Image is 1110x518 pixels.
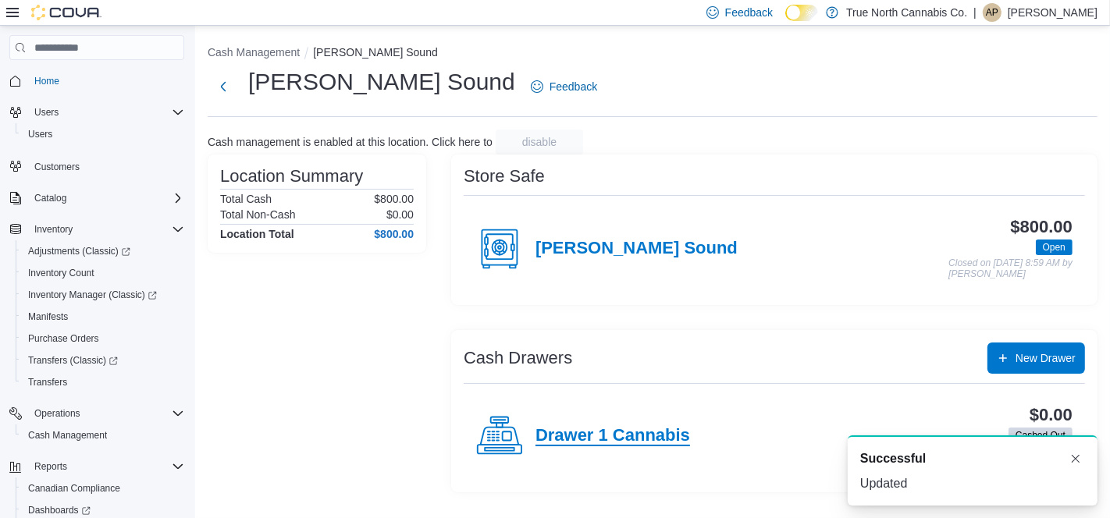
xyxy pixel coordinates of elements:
h1: [PERSON_NAME] Sound [248,66,515,98]
span: Manifests [22,307,184,326]
span: Customers [28,156,184,176]
span: AP [986,3,998,22]
button: Manifests [16,306,190,328]
h3: Store Safe [464,167,545,186]
span: Open [1043,240,1066,254]
span: Transfers (Classic) [28,354,118,367]
span: Reports [28,457,184,476]
button: [PERSON_NAME] Sound [313,46,438,59]
span: Purchase Orders [22,329,184,348]
span: Users [34,106,59,119]
span: Operations [28,404,184,423]
h3: Cash Drawers [464,349,572,367]
p: [PERSON_NAME] [1008,3,1098,22]
span: Catalog [28,189,184,208]
a: Adjustments (Classic) [16,240,190,262]
div: Updated [860,474,1085,493]
span: Users [28,103,184,122]
button: Home [3,69,190,92]
h3: $800.00 [1011,218,1073,236]
h4: Drawer 1 Cannabis [535,426,690,446]
span: Inventory Manager (Classic) [22,286,184,304]
span: Cash Management [28,429,107,442]
span: Transfers (Classic) [22,351,184,370]
span: Manifests [28,310,68,323]
span: Users [28,128,52,140]
h3: $0.00 [1030,406,1073,424]
span: disable [522,134,557,150]
span: New Drawer [1016,350,1076,366]
span: Adjustments (Classic) [22,242,184,261]
a: Canadian Compliance [22,479,126,498]
h4: Location Total [220,228,294,240]
p: Cash management is enabled at this location. Click here to [208,136,493,148]
button: Users [3,101,190,123]
button: Reports [3,456,190,477]
button: Next [208,71,239,102]
p: True North Cannabis Co. [846,3,967,22]
h4: $800.00 [374,228,414,240]
button: Purchase Orders [16,328,190,349]
a: Cash Management [22,426,113,445]
h6: Total Non-Cash [220,208,296,221]
input: Dark Mode [785,5,818,21]
span: Canadian Compliance [28,482,120,495]
span: Successful [860,449,926,468]
a: Manifests [22,307,74,326]
button: Inventory Count [16,262,190,284]
button: Users [28,103,65,122]
p: $0.00 [386,208,414,221]
span: Cash Management [22,426,184,445]
span: Operations [34,407,80,420]
p: Closed on [DATE] 8:59 AM by [PERSON_NAME] [948,258,1073,279]
button: Reports [28,457,73,476]
h3: Location Summary [220,167,363,186]
div: Notification [860,449,1085,468]
button: Cash Management [208,46,300,59]
span: Canadian Compliance [22,479,184,498]
h6: Total Cash [220,193,272,205]
nav: An example of EuiBreadcrumbs [208,44,1098,63]
button: Canadian Compliance [16,477,190,499]
span: Customers [34,161,80,173]
span: Transfers [28,376,67,388]
span: Feedback [725,5,773,20]
h4: [PERSON_NAME] Sound [535,239,738,259]
span: Reports [34,460,67,473]
a: Adjustments (Classic) [22,242,137,261]
div: Andrew Patterson [983,3,1001,22]
button: Catalog [3,187,190,209]
button: Inventory [3,218,190,240]
button: Operations [3,403,190,424]
span: Inventory Count [28,267,94,279]
span: Inventory Count [22,264,184,282]
a: Transfers [22,373,73,392]
a: Transfers (Classic) [22,351,124,370]
a: Inventory Manager (Classic) [16,284,190,306]
button: Inventory [28,220,79,239]
span: Transfers [22,373,184,392]
span: Inventory [34,223,73,236]
span: Home [28,71,184,90]
button: Customers [3,154,190,177]
a: Inventory Manager (Classic) [22,286,163,304]
a: Purchase Orders [22,329,105,348]
p: $800.00 [374,193,414,205]
a: Users [22,125,59,144]
span: Feedback [550,79,597,94]
p: | [973,3,977,22]
button: Users [16,123,190,145]
span: Purchase Orders [28,332,99,345]
span: Catalog [34,192,66,204]
a: Home [28,72,66,90]
span: Dashboards [28,504,91,516]
span: Dark Mode [785,21,786,22]
a: Inventory Count [22,264,101,282]
span: Users [22,125,184,144]
a: Feedback [525,71,603,102]
a: Transfers (Classic) [16,349,190,371]
a: Customers [28,158,86,176]
button: Cash Management [16,424,190,446]
span: Inventory Manager (Classic) [28,289,157,301]
button: Dismiss toast [1066,449,1085,468]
